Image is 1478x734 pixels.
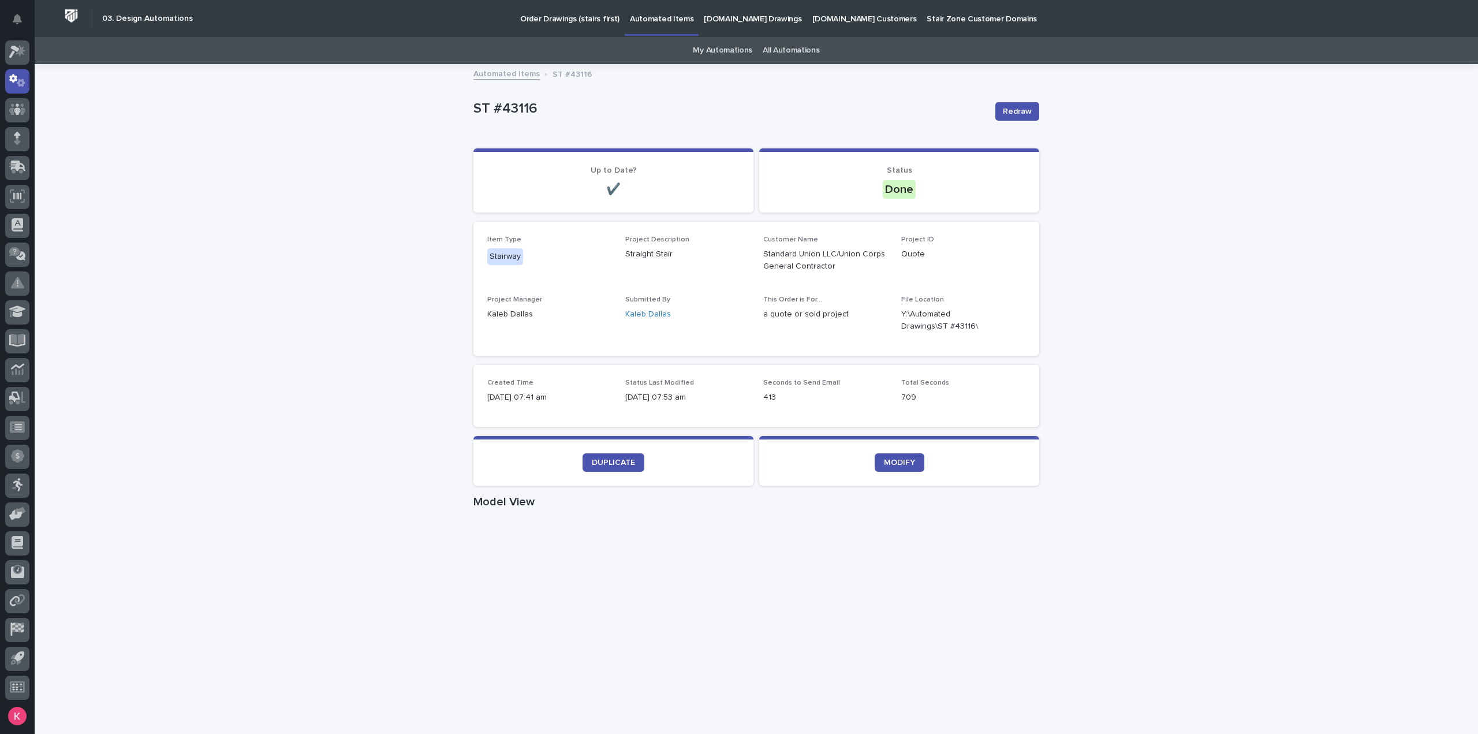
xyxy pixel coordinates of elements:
[14,14,29,32] div: Notifications
[763,37,819,64] a: All Automations
[901,236,934,243] span: Project ID
[901,379,949,386] span: Total Seconds
[487,392,611,404] p: [DATE] 07:41 am
[591,166,637,174] span: Up to Date?
[487,236,521,243] span: Item Type
[693,37,752,64] a: My Automations
[5,7,29,31] button: Notifications
[487,182,740,196] p: ✔️
[625,296,670,303] span: Submitted By
[592,459,635,467] span: DUPLICATE
[487,296,542,303] span: Project Manager
[763,248,887,273] p: Standard Union LLC/Union Corps General Contractor
[5,704,29,728] button: users-avatar
[487,308,611,321] p: Kaleb Dallas
[901,296,944,303] span: File Location
[487,379,533,386] span: Created Time
[901,248,1025,260] p: Quote
[884,459,915,467] span: MODIFY
[901,308,998,333] : Y:\Automated Drawings\ST #43116\
[995,102,1039,121] button: Redraw
[473,100,986,117] p: ST #43116
[583,453,644,472] a: DUPLICATE
[625,392,749,404] p: [DATE] 07:53 am
[763,308,887,321] p: a quote or sold project
[625,236,689,243] span: Project Description
[102,14,193,24] h2: 03. Design Automations
[473,66,540,80] a: Automated Items
[763,379,840,386] span: Seconds to Send Email
[763,236,818,243] span: Customer Name
[763,296,822,303] span: This Order is For...
[883,180,916,199] div: Done
[553,67,592,80] p: ST #43116
[625,308,671,321] a: Kaleb Dallas
[625,379,694,386] span: Status Last Modified
[875,453,924,472] a: MODIFY
[487,248,523,265] div: Stairway
[901,392,1025,404] p: 709
[1003,106,1032,117] span: Redraw
[887,166,912,174] span: Status
[61,5,82,27] img: Workspace Logo
[473,495,1039,509] h1: Model View
[625,248,749,260] p: Straight Stair
[763,392,887,404] p: 413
